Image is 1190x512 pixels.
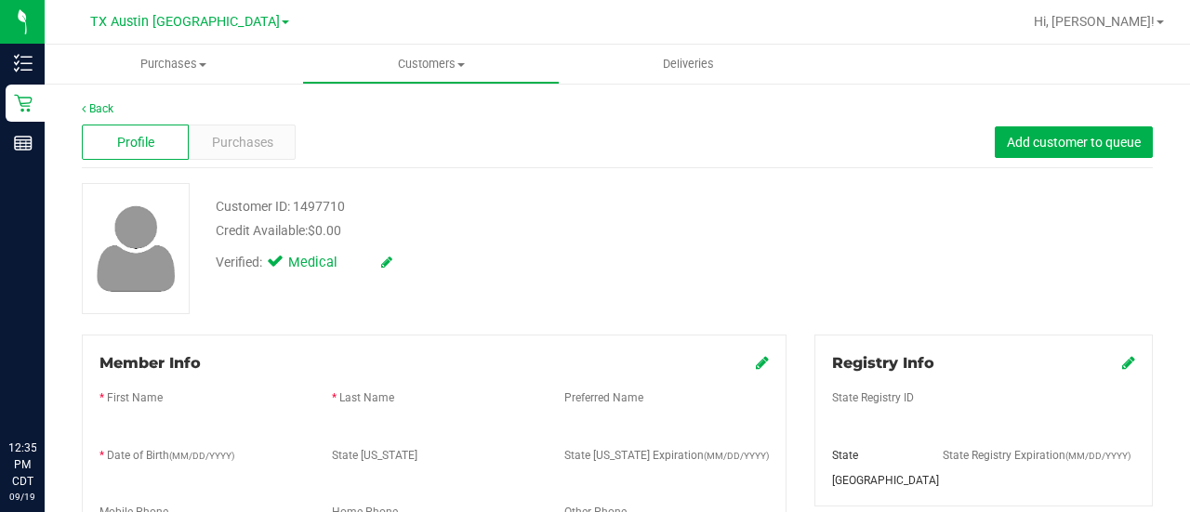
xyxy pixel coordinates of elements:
label: Date of Birth [107,447,234,464]
label: Preferred Name [564,389,643,406]
div: [GEOGRAPHIC_DATA] [818,472,929,489]
p: 09/19 [8,490,36,504]
a: Back [82,102,113,115]
iframe: Resource center unread badge [55,361,77,383]
span: Registry Info [832,354,934,372]
label: First Name [107,389,163,406]
span: (MM/DD/YYYY) [1065,451,1130,461]
span: $0.00 [308,223,341,238]
span: (MM/DD/YYYY) [169,451,234,461]
inline-svg: Inventory [14,54,33,72]
label: State [US_STATE] [332,447,417,464]
inline-svg: Retail [14,94,33,112]
div: State [818,447,929,464]
a: Purchases [45,45,302,84]
span: Hi, [PERSON_NAME]! [1034,14,1155,29]
button: Add customer to queue [995,126,1153,158]
img: user-icon.png [87,201,185,296]
div: Credit Available: [216,221,737,241]
label: State [US_STATE] Expiration [564,447,769,464]
iframe: Resource center [19,363,74,419]
span: Customers [303,56,559,72]
label: State Registry ID [832,389,914,406]
div: Verified: [216,253,392,273]
span: Medical [288,253,363,273]
p: 12:35 PM CDT [8,440,36,490]
label: Last Name [339,389,394,406]
span: Member Info [99,354,201,372]
span: Add customer to queue [1007,135,1141,150]
span: TX Austin [GEOGRAPHIC_DATA] [90,14,280,30]
span: Deliveries [638,56,739,72]
span: Purchases [45,56,302,72]
div: Customer ID: 1497710 [216,197,345,217]
a: Customers [302,45,560,84]
inline-svg: Reports [14,134,33,152]
a: Deliveries [560,45,817,84]
span: Profile [117,133,154,152]
label: State Registry Expiration [943,447,1130,464]
span: (MM/DD/YYYY) [704,451,769,461]
span: Purchases [212,133,273,152]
